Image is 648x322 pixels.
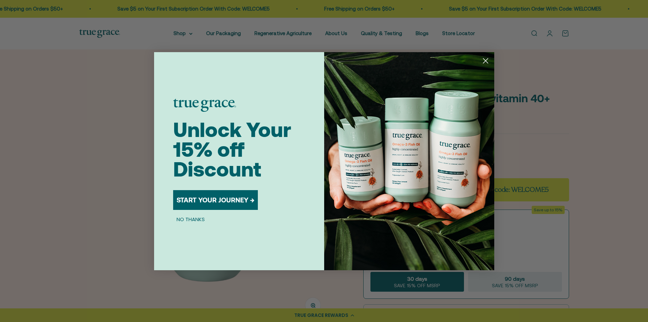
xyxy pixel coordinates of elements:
[173,215,208,224] button: NO THANKS
[173,99,236,112] img: logo placeholder
[173,190,258,210] button: START YOUR JOURNEY →
[480,55,492,67] button: Close dialog
[324,52,494,270] img: 098727d5-50f8-4f9b-9554-844bb8da1403.jpeg
[173,118,291,181] span: Unlock Your 15% off Discount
